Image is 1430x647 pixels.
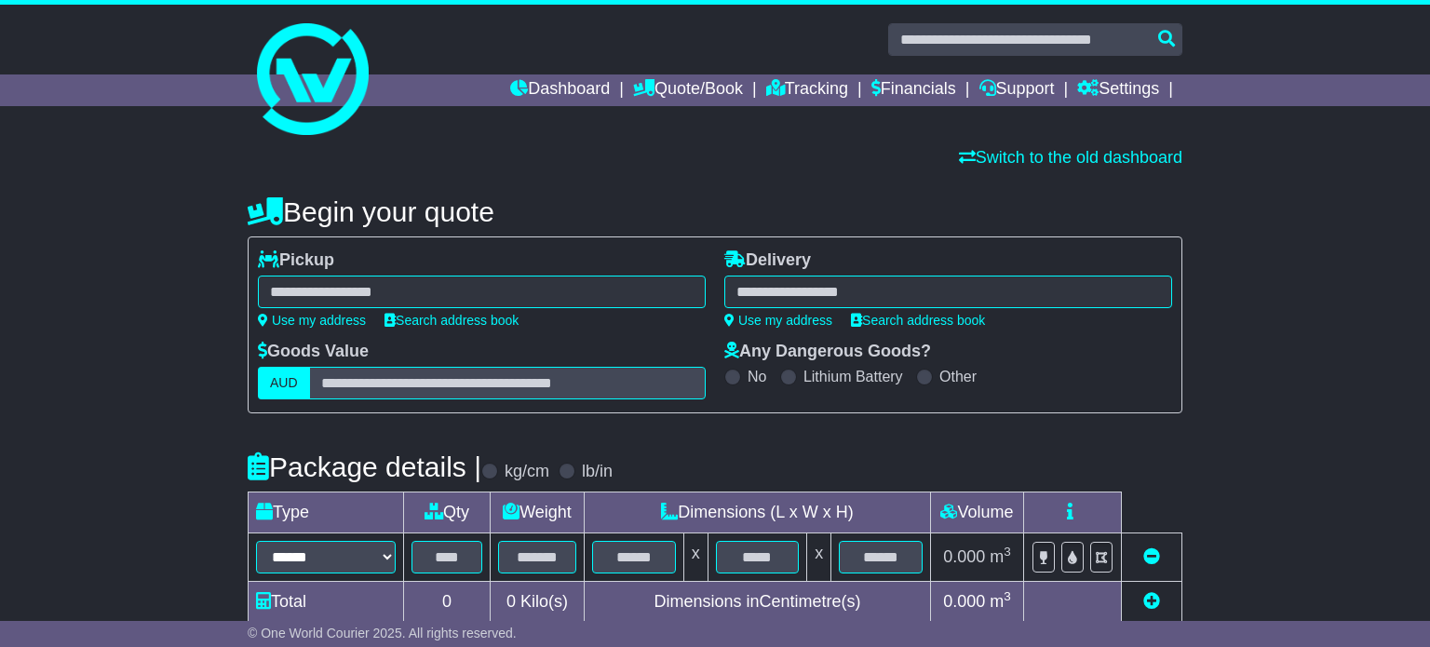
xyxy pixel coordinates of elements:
[258,342,369,362] label: Goods Value
[939,368,977,385] label: Other
[258,367,310,399] label: AUD
[584,582,930,623] td: Dimensions in Centimetre(s)
[930,492,1023,533] td: Volume
[990,592,1011,611] span: m
[248,196,1182,227] h4: Begin your quote
[803,368,903,385] label: Lithium Battery
[1143,547,1160,566] a: Remove this item
[1143,592,1160,611] a: Add new item
[724,342,931,362] label: Any Dangerous Goods?
[807,533,831,582] td: x
[404,582,491,623] td: 0
[506,592,516,611] span: 0
[748,368,766,385] label: No
[943,547,985,566] span: 0.000
[1077,74,1159,106] a: Settings
[510,74,610,106] a: Dashboard
[505,462,549,482] label: kg/cm
[724,250,811,271] label: Delivery
[384,313,519,328] a: Search address book
[248,626,517,640] span: © One World Courier 2025. All rights reserved.
[582,462,613,482] label: lb/in
[1004,589,1011,603] sup: 3
[979,74,1055,106] a: Support
[584,492,930,533] td: Dimensions (L x W x H)
[1004,545,1011,559] sup: 3
[491,492,585,533] td: Weight
[258,250,334,271] label: Pickup
[248,452,481,482] h4: Package details |
[404,492,491,533] td: Qty
[683,533,708,582] td: x
[943,592,985,611] span: 0.000
[851,313,985,328] a: Search address book
[959,148,1182,167] a: Switch to the old dashboard
[871,74,956,106] a: Financials
[249,492,404,533] td: Type
[249,582,404,623] td: Total
[990,547,1011,566] span: m
[633,74,743,106] a: Quote/Book
[724,313,832,328] a: Use my address
[766,74,848,106] a: Tracking
[258,313,366,328] a: Use my address
[491,582,585,623] td: Kilo(s)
